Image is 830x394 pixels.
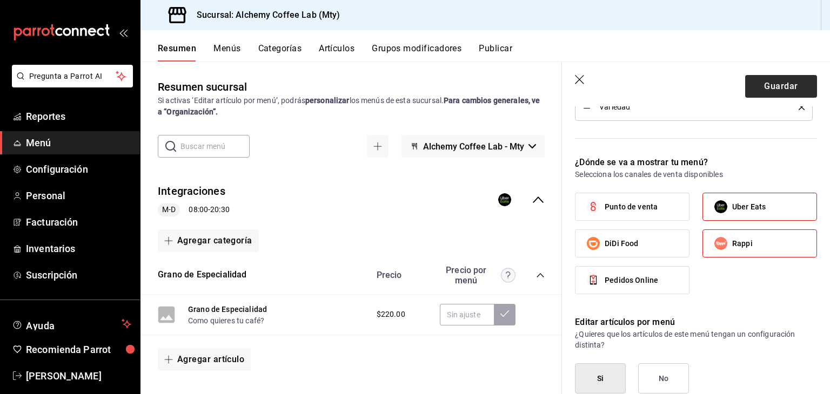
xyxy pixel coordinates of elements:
div: Precio por menú [440,265,516,286]
span: $220.00 [377,309,405,320]
span: Configuración [26,162,131,176]
div: Resumen sucursal [158,79,247,95]
button: Pregunta a Parrot AI [12,65,133,87]
button: collapse-category-row [536,271,545,280]
a: Pregunta a Parrot AI [8,78,133,90]
button: delete [791,104,805,110]
button: Guardar [745,75,817,98]
div: Si activas ‘Editar artículo por menú’, podrás los menús de esta sucursal. [158,95,545,118]
button: Alchemy Coffee Lab - Mty [401,135,545,158]
span: Punto de venta [605,201,658,213]
span: Pregunta a Parrot AI [29,71,116,82]
button: Publicar [479,43,512,62]
span: M-D [158,204,180,215]
strong: personalizar [305,96,350,105]
p: ¿Quieres que los artículos de este menú tengan un configuración distinta? [575,329,817,350]
button: open_drawer_menu [119,28,128,37]
div: navigation tabs [158,43,830,62]
button: Grano de Especialidad [158,269,247,281]
span: DiDi Food [605,238,638,249]
h3: Sucursal: Alchemy Coffee Lab (Mty) [188,9,340,22]
span: Ayuda [26,317,117,330]
p: Selecciona los canales de venta disponibles [575,169,817,180]
button: Grano de Especialidad [188,304,267,315]
span: Pedidos Online [605,275,658,286]
input: Buscar menú [180,135,250,157]
div: Precio [366,270,435,280]
button: Categorías [258,43,302,62]
button: Agregar categoría [158,229,259,252]
span: Inventarios [26,241,131,256]
div: 08:00 - 20:30 [158,203,230,216]
button: Agregar artículo [158,348,251,371]
p: ¿Dónde se va a mostrar tu menú? [575,156,817,169]
span: Suscripción [26,268,131,282]
div: collapse-menu-row [140,175,562,225]
button: Si [575,363,626,393]
button: Menús [213,43,240,62]
p: Editar artículos por menú [575,316,817,329]
span: Personal [26,188,131,203]
button: Como quieres tu café? [188,315,264,326]
span: Rappi [732,238,753,249]
span: Facturación [26,215,131,229]
button: Resumen [158,43,196,62]
input: Sin ajuste [440,304,494,325]
button: Artículos [319,43,354,62]
span: Alchemy Coffee Lab - Mty [423,141,524,152]
span: Recomienda Parrot [26,342,131,357]
span: Uber Eats [732,201,766,213]
button: Integraciones [158,184,225,199]
span: Variedad [599,103,782,111]
button: Grupos modificadores [372,43,461,62]
span: [PERSON_NAME] [26,369,131,383]
span: Reportes [26,109,131,124]
span: Menú [26,135,131,150]
button: No [638,363,689,393]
